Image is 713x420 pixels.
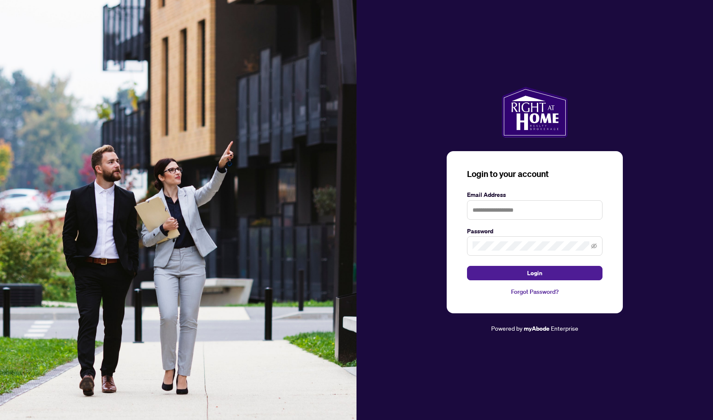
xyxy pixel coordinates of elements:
a: myAbode [524,324,550,333]
span: eye-invisible [591,243,597,249]
a: Forgot Password? [467,287,602,296]
img: ma-logo [502,87,567,138]
label: Email Address [467,190,602,199]
span: Powered by [491,324,522,332]
span: Login [527,266,542,280]
button: Login [467,266,602,280]
span: Enterprise [551,324,578,332]
label: Password [467,227,602,236]
h3: Login to your account [467,168,602,180]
